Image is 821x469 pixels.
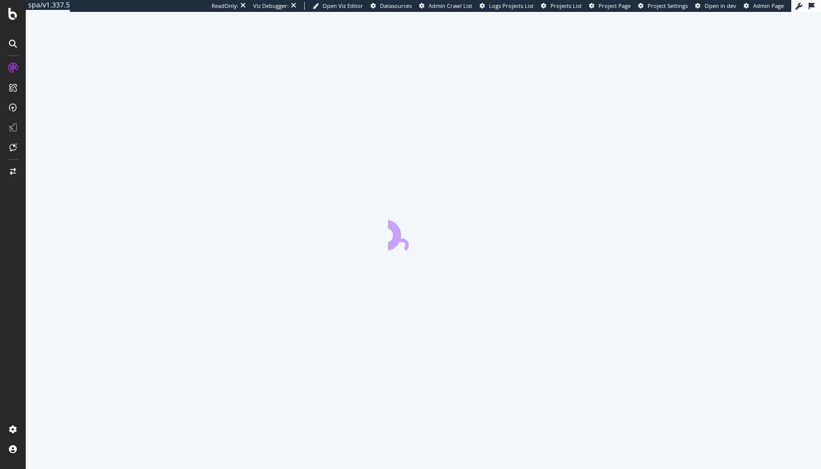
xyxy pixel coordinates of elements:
[744,2,784,10] a: Admin Page
[638,2,688,10] a: Project Settings
[753,2,784,9] span: Admin Page
[589,2,631,10] a: Project Page
[313,2,363,10] a: Open Viz Editor
[480,2,534,10] a: Logs Projects List
[380,2,412,9] span: Datasources
[695,2,736,10] a: Open in dev
[429,2,472,9] span: Admin Crawl List
[253,2,289,10] div: Viz Debugger:
[323,2,363,9] span: Open Viz Editor
[388,215,459,250] div: animation
[419,2,472,10] a: Admin Crawl List
[599,2,631,9] span: Project Page
[489,2,534,9] span: Logs Projects List
[212,2,238,10] div: ReadOnly:
[541,2,582,10] a: Projects List
[371,2,412,10] a: Datasources
[705,2,736,9] span: Open in dev
[550,2,582,9] span: Projects List
[648,2,688,9] span: Project Settings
